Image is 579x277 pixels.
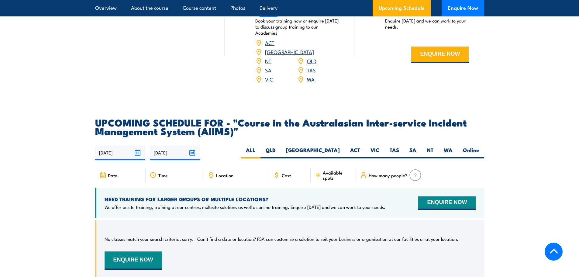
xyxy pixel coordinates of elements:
label: QLD [260,147,281,158]
p: Can’t find a date or location? FSA can customise a solution to suit your business or organisation... [197,236,458,242]
label: [GEOGRAPHIC_DATA] [281,147,345,158]
label: ACT [345,147,365,158]
a: VIC [265,75,273,83]
a: NT [265,57,271,64]
p: Book your training now or enquire [DATE] to discuss group training to our Academies [255,18,339,36]
a: WA [307,75,315,83]
a: ACT [265,39,274,46]
input: From date [95,145,145,160]
label: VIC [365,147,384,158]
label: WA [439,147,458,158]
button: ENQUIRE NOW [105,251,162,270]
span: Time [158,173,168,178]
p: We offer onsite training, training at our centres, multisite solutions as well as online training... [105,204,385,210]
a: SA [265,66,271,74]
span: Available spots [323,170,352,180]
a: TAS [307,66,316,74]
h2: UPCOMING SCHEDULE FOR - "Course in the Australasian Inter-service Incident Management System (AII... [95,118,484,135]
a: [GEOGRAPHIC_DATA] [265,48,314,55]
p: No classes match your search criteria, sorry. [105,236,194,242]
span: Cost [282,173,291,178]
label: TAS [384,147,404,158]
label: NT [422,147,439,158]
span: Location [216,173,233,178]
p: Enquire [DATE] and we can work to your needs. [385,18,469,30]
h4: NEED TRAINING FOR LARGER GROUPS OR MULTIPLE LOCATIONS? [105,196,385,203]
label: SA [404,147,422,158]
a: QLD [307,57,316,64]
span: How many people? [369,173,408,178]
button: ENQUIRE NOW [411,47,469,63]
label: ALL [241,147,260,158]
span: Date [108,173,117,178]
button: ENQUIRE NOW [418,196,476,210]
label: Online [458,147,484,158]
input: To date [150,145,200,160]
